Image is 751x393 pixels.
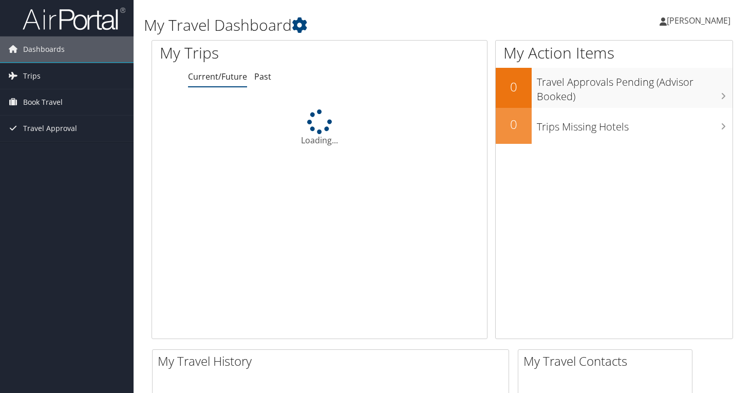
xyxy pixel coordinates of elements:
[23,7,125,31] img: airportal-logo.png
[523,352,692,370] h2: My Travel Contacts
[496,116,532,133] h2: 0
[254,71,271,82] a: Past
[23,36,65,62] span: Dashboards
[537,115,733,134] h3: Trips Missing Hotels
[144,14,542,36] h1: My Travel Dashboard
[158,352,509,370] h2: My Travel History
[23,116,77,141] span: Travel Approval
[496,108,733,144] a: 0Trips Missing Hotels
[152,109,487,146] div: Loading...
[23,63,41,89] span: Trips
[160,42,340,64] h1: My Trips
[537,70,733,104] h3: Travel Approvals Pending (Advisor Booked)
[496,68,733,107] a: 0Travel Approvals Pending (Advisor Booked)
[496,42,733,64] h1: My Action Items
[496,78,532,96] h2: 0
[188,71,247,82] a: Current/Future
[23,89,63,115] span: Book Travel
[660,5,741,36] a: [PERSON_NAME]
[667,15,730,26] span: [PERSON_NAME]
